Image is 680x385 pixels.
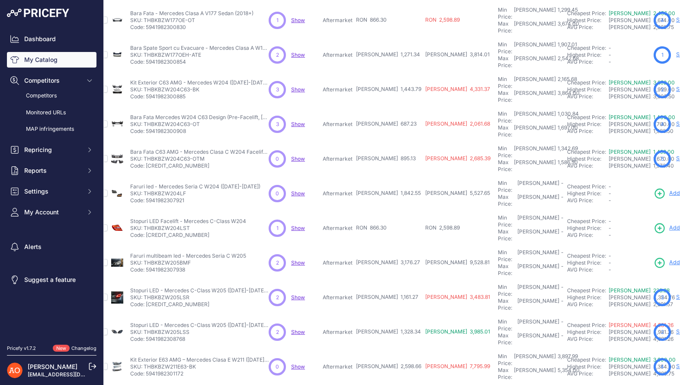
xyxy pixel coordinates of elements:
a: Cheapest Price: [567,183,606,190]
button: Competitors [7,73,96,88]
a: [PERSON_NAME] 4,981.26 [609,322,674,328]
span: - [609,218,611,224]
span: [PERSON_NAME] 4,354.76 [609,294,675,301]
div: [PERSON_NAME] 4,981.26 [609,336,650,343]
a: Cheapest Price: [567,287,606,294]
p: Aftermarket [323,190,353,197]
div: 3,864.00 [556,90,580,104]
a: Monitored URLs [7,105,96,120]
div: - [559,180,564,194]
div: AVG Price: [567,58,609,65]
div: [PERSON_NAME] 4,989.75 [609,370,650,377]
div: Min Price: [498,110,512,124]
div: [PERSON_NAME] [517,214,559,228]
p: Aftermarket [323,17,353,24]
a: Competitors [7,88,96,104]
div: 1,697.00 [556,124,578,138]
p: Code: 5941982300854 [130,58,269,65]
a: Alerts [7,239,96,255]
a: MAP infringements [7,122,96,137]
a: Show [291,17,305,23]
div: AVG Price: [567,24,609,31]
div: Max Price: [498,228,516,242]
span: Reports [24,166,81,175]
span: [PERSON_NAME] 2,598.66 [356,363,421,369]
button: Reports [7,163,96,178]
div: Min Price: [498,249,516,263]
div: [PERSON_NAME] [517,228,559,242]
span: 2 [661,328,664,336]
a: [PERSON_NAME] 1,499.00 [609,149,674,155]
span: 4 [661,120,664,128]
a: [PERSON_NAME] 228.38 [609,287,670,294]
span: [PERSON_NAME] 3,176.27 [356,259,420,265]
p: SKU: THBKBZW204LF [130,190,260,197]
span: [PERSON_NAME] 7,795.99 [425,363,490,369]
div: [PERSON_NAME] [514,110,556,124]
span: [PERSON_NAME] 3,959.00 [609,86,675,93]
div: Max Price: [498,263,516,277]
p: Code: [CREDIT_CARD_NUMBER] [130,301,269,308]
a: [PERSON_NAME] 3,900.00 [609,356,676,363]
span: [PERSON_NAME] 5,527.65 [425,190,490,196]
a: Show [291,155,305,162]
span: 4 [661,16,664,24]
span: [PERSON_NAME] 1,443.79 [356,86,421,92]
span: 0 [276,190,279,197]
div: Max Price: [498,159,512,173]
a: Cheapest Price: [567,252,606,259]
span: 4 [661,363,664,371]
p: SKU: THBKBZW204C63-BK [130,86,269,93]
div: Max Price: [498,124,512,138]
p: Aftermarket [323,121,353,128]
div: AVG Price: [567,93,609,100]
button: Repricing [7,142,96,158]
a: Show [291,225,305,231]
button: Settings [7,184,96,199]
span: - [609,197,611,204]
span: Repricing [24,146,81,154]
p: Code: 5941982308768 [130,336,269,343]
span: [PERSON_NAME] 1,161.27 [356,294,418,300]
span: [PERSON_NAME] 3,814.01 [425,51,490,58]
div: [PERSON_NAME] [514,159,556,173]
div: [PERSON_NAME] [517,194,559,207]
span: [PERSON_NAME] 895.13 [356,155,416,162]
span: [PERSON_NAME] 2,061.68 [425,120,490,127]
div: - [559,249,564,263]
p: Bara Fata Mercedes W204 C63 Design (Pre-Facelift, [DATE]-[DATE]) [130,114,269,121]
div: Max Price: [498,298,516,311]
span: 1 [276,224,279,232]
div: - [559,332,564,346]
p: Code: 5941982307921 [130,197,260,204]
a: Cheapest Price: [567,45,606,51]
a: [PERSON_NAME] 3,852.00 [609,79,675,86]
div: 1,342.69 [556,145,578,159]
p: Bara Spate Sport cu Evacuare - Mercedes Clasa A W177 Hatchback (2018+) [130,45,269,52]
div: Highest Price: [567,329,609,336]
div: Min Price: [498,214,516,228]
div: 3,674.00 [556,20,579,34]
div: - [559,298,564,311]
span: [PERSON_NAME] 5,354.00 [609,363,675,370]
span: [PERSON_NAME] 3,674.00 [609,17,675,23]
p: Code: 5941982300830 [130,24,253,31]
div: Min Price: [498,180,516,194]
span: [PERSON_NAME] 1,670.00 [609,155,674,162]
div: Highest Price: [567,225,609,232]
p: SKU: THBKBZW177OE-OT [130,17,253,24]
p: SKU: THBKBZW204C63-OT [130,121,269,128]
div: Min Price: [498,284,516,298]
span: 2 [276,328,279,336]
a: Show [291,329,305,335]
span: RON 866.30 [356,224,387,231]
a: Cheapest Price: [567,10,606,16]
div: Highest Price: [567,121,609,128]
div: AVG Price: [567,197,609,204]
div: [PERSON_NAME] [517,318,559,332]
div: [PERSON_NAME] 2,291.57 [609,301,650,308]
div: [PERSON_NAME] [514,76,556,90]
p: Code: [CREDIT_CARD_NUMBER] [130,162,269,169]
